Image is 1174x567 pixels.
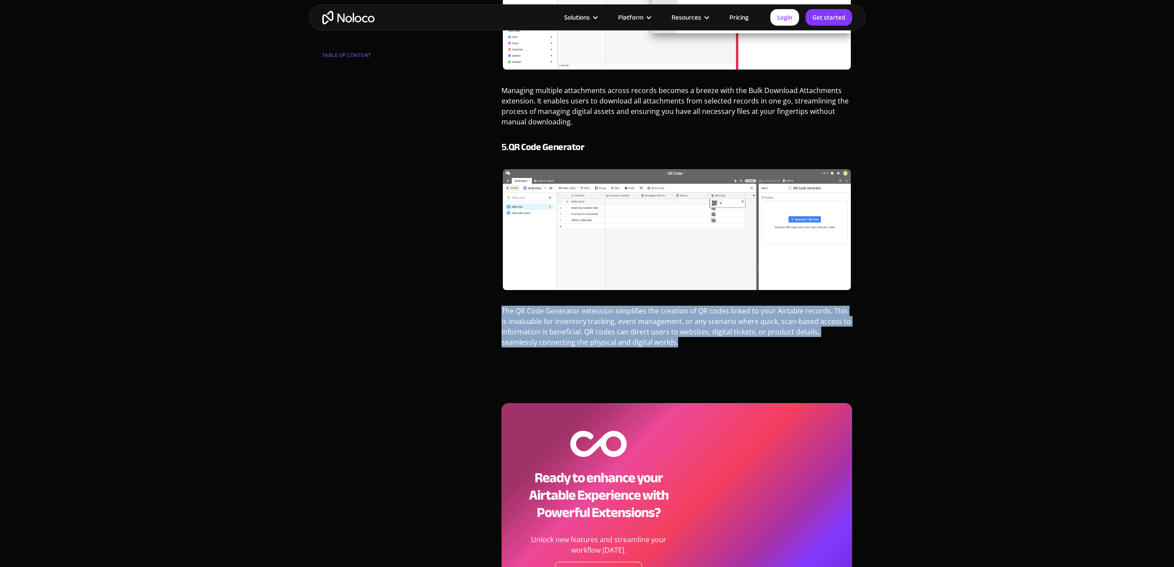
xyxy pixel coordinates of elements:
a: Pricing [719,12,759,23]
p: Managing multiple attachments across records becomes a breeze with the Bulk Download Attachments ... [502,85,853,133]
p: ‍ [502,358,853,375]
div: TABLE OF CONTENT [322,49,427,66]
p: Unlock new features and streamline your workflow [DATE]. [524,534,673,562]
div: Solutions [564,12,590,23]
a: Get started [806,9,852,26]
div: Resources [672,12,701,23]
a: Login [770,9,799,26]
a: home [322,11,375,24]
h4: 5. [502,140,853,153]
div: Resources [661,12,719,23]
div: Solutions [553,12,607,23]
strong: QR Code Generator [508,138,585,156]
h2: Ready to enhance your Airtable Experience with Powerful Extensions? [524,469,673,521]
div: Platform [618,12,643,23]
p: The QR Code Generator extension simplifies the creation of QR codes linked to your Airtable recor... [502,306,853,354]
div: Platform [607,12,661,23]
